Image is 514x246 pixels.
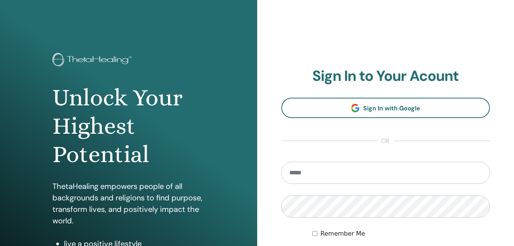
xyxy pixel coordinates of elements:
[281,98,490,118] a: Sign In with Google
[52,84,205,169] h1: Unlock Your Highest Potential
[377,136,393,146] span: or
[363,104,420,112] span: Sign In with Google
[320,229,365,238] label: Remember Me
[281,67,490,85] h2: Sign In to Your Acount
[312,229,490,238] div: Keep me authenticated indefinitely or until I manually logout
[52,180,205,226] p: ThetaHealing empowers people of all backgrounds and religions to find purpose, transform lives, a...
